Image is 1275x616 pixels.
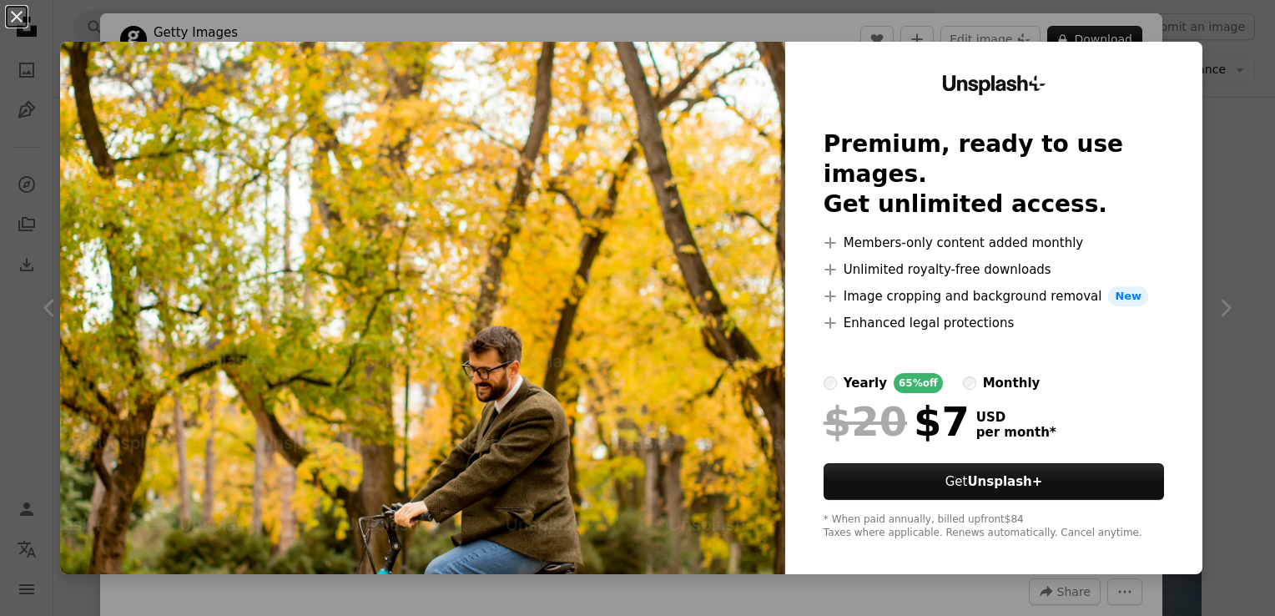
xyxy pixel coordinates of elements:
[824,233,1164,253] li: Members-only content added monthly
[844,373,887,393] div: yearly
[824,376,837,390] input: yearly65%off
[976,410,1056,425] span: USD
[894,373,943,393] div: 65% off
[824,513,1164,540] div: * When paid annually, billed upfront $84 Taxes where applicable. Renews automatically. Cancel any...
[824,260,1164,280] li: Unlimited royalty-free downloads
[824,463,1164,500] button: GetUnsplash+
[824,400,970,443] div: $7
[824,286,1164,306] li: Image cropping and background removal
[976,425,1056,440] span: per month *
[963,376,976,390] input: monthly
[824,400,907,443] span: $20
[983,373,1041,393] div: monthly
[1108,286,1148,306] span: New
[824,313,1164,333] li: Enhanced legal protections
[967,474,1042,489] strong: Unsplash+
[824,129,1164,220] h2: Premium, ready to use images. Get unlimited access.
